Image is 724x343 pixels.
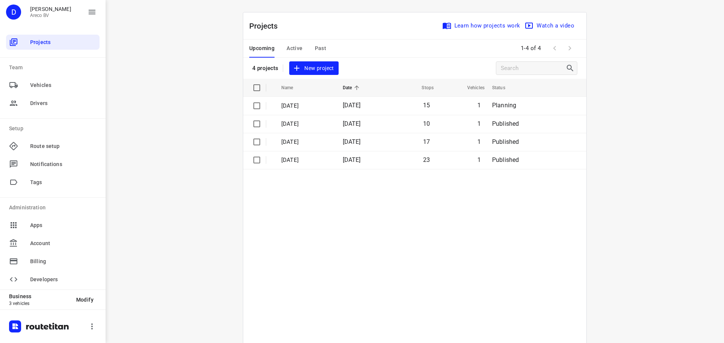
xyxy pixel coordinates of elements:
[30,81,97,89] span: Vehicles
[343,83,362,92] span: Date
[423,120,430,127] span: 10
[492,102,516,109] span: Planning
[289,61,338,75] button: New project
[30,38,97,46] span: Projects
[30,178,97,186] span: Tags
[412,83,434,92] span: Stops
[70,293,100,306] button: Modify
[281,156,331,165] p: Maandag 22 September
[343,156,361,163] span: [DATE]
[9,64,100,72] p: Team
[9,204,100,212] p: Administration
[501,63,566,74] input: Search projects
[281,102,331,110] p: Donderdag 25 September
[6,5,21,20] div: D
[315,44,327,53] span: Past
[423,102,430,109] span: 15
[343,120,361,127] span: [DATE]
[281,120,331,128] p: Woensdag 24 September
[492,120,519,127] span: Published
[30,6,71,12] p: Didier Evrard
[492,83,515,92] span: Status
[249,44,275,53] span: Upcoming
[6,175,100,190] div: Tags
[423,156,430,163] span: 23
[6,236,100,251] div: Account
[343,102,361,109] span: [DATE]
[249,20,284,32] p: Projects
[76,297,94,303] span: Modify
[477,156,481,163] span: 1
[566,64,577,73] div: Search
[343,138,361,145] span: [DATE]
[6,96,100,111] div: Drivers
[423,138,430,145] span: 17
[281,83,303,92] span: Name
[6,218,100,233] div: Apps
[30,239,97,247] span: Account
[477,120,481,127] span: 1
[9,301,70,306] p: 3 vehicles
[287,44,302,53] span: Active
[477,138,481,145] span: 1
[477,102,481,109] span: 1
[457,83,485,92] span: Vehicles
[30,99,97,107] span: Drivers
[6,254,100,269] div: Billing
[30,160,97,168] span: Notifications
[30,258,97,265] span: Billing
[6,272,100,287] div: Developers
[252,65,278,72] p: 4 projects
[30,276,97,284] span: Developers
[518,40,544,56] span: 1-4 of 4
[492,156,519,163] span: Published
[6,139,100,154] div: Route setup
[30,142,97,150] span: Route setup
[562,41,577,56] span: Next Page
[6,157,100,172] div: Notifications
[547,41,562,56] span: Previous Page
[6,35,100,50] div: Projects
[6,78,100,93] div: Vehicles
[492,138,519,145] span: Published
[30,221,97,229] span: Apps
[30,13,71,18] p: Areco BV
[9,293,70,299] p: Business
[281,138,331,146] p: Dinsdag 23 September
[9,125,100,133] p: Setup
[294,64,334,73] span: New project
